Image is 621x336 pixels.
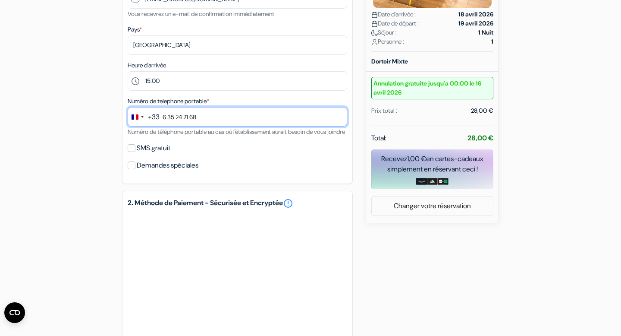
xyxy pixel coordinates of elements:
strong: 19 avril 2026 [458,19,493,28]
a: Changer votre réservation [372,198,493,214]
small: Numéro de téléphone portable au cas où l'établissement aurait besoin de vous joindre [128,128,345,136]
button: Ouvrir le widget CMP [4,302,25,323]
strong: 28,00 € [467,133,493,143]
b: Dortoir Mixte [371,57,408,65]
div: Recevez en cartes-cadeaux simplement en réservant ceci ! [371,154,493,174]
span: Date de départ : [371,19,419,28]
a: error_outline [283,198,293,209]
label: Pays [128,25,142,34]
h5: 2. Méthode de Paiement - Sécurisée et Encryptée [128,198,347,209]
label: SMS gratuit [137,142,170,154]
span: Personne : [371,37,404,46]
img: user_icon.svg [371,39,378,45]
img: calendar.svg [371,21,378,27]
img: uber-uber-eats-card.png [438,178,448,185]
span: Total: [371,133,386,143]
div: +33 [148,112,160,122]
small: Annulation gratuite jusqu'a 00:00 le 16 avril 2026 [371,77,493,99]
img: adidas-card.png [427,178,438,185]
span: Date d'arrivée : [371,10,416,19]
span: 1,00 € [407,154,426,163]
div: 28,00 € [471,106,493,115]
label: Numéro de telephone portable [128,97,209,106]
strong: 1 [491,37,493,46]
label: Heure d'arrivée [128,61,166,70]
label: Demandes spéciales [137,159,198,171]
input: 6 12 34 56 78 [128,107,347,127]
span: Séjour : [371,28,397,37]
button: Change country, selected France (+33) [128,108,160,126]
strong: 1 Nuit [478,28,493,37]
strong: 18 avril 2026 [458,10,493,19]
div: Prix total : [371,106,397,115]
img: amazon-card-no-text.png [416,178,427,185]
img: moon.svg [371,30,378,36]
img: calendar.svg [371,12,378,18]
small: Vous recevrez un e-mail de confirmation immédiatement [128,10,274,18]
